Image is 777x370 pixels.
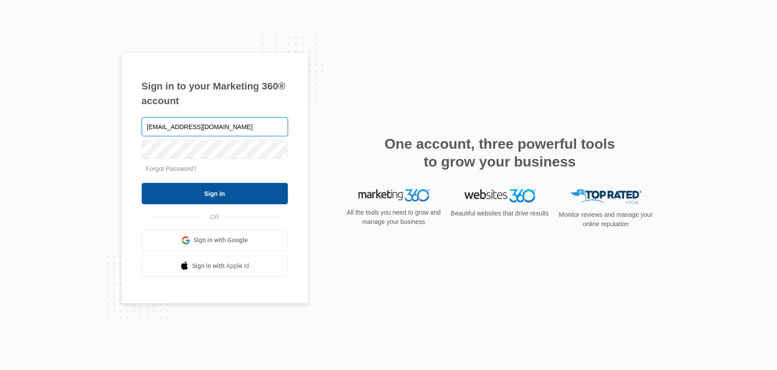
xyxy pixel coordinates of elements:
[192,261,249,271] span: Sign in with Apple Id
[142,118,288,136] input: Email
[358,189,430,202] img: Marketing 360
[344,208,444,227] p: All the tools you need to grow and manage your business
[556,210,656,229] p: Monitor reviews and manage your online reputation
[204,212,226,222] span: OR
[142,79,288,108] h1: Sign in to your Marketing 360® account
[571,189,642,204] img: Top Rated Local
[382,135,618,171] h2: One account, three powerful tools to grow your business
[146,165,197,172] a: Forgot Password?
[142,230,288,251] a: Sign in with Google
[142,183,288,204] input: Sign In
[193,236,248,245] span: Sign in with Google
[465,189,536,202] img: Websites 360
[450,209,550,218] p: Beautiful websites that drive results
[142,256,288,277] a: Sign in with Apple Id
